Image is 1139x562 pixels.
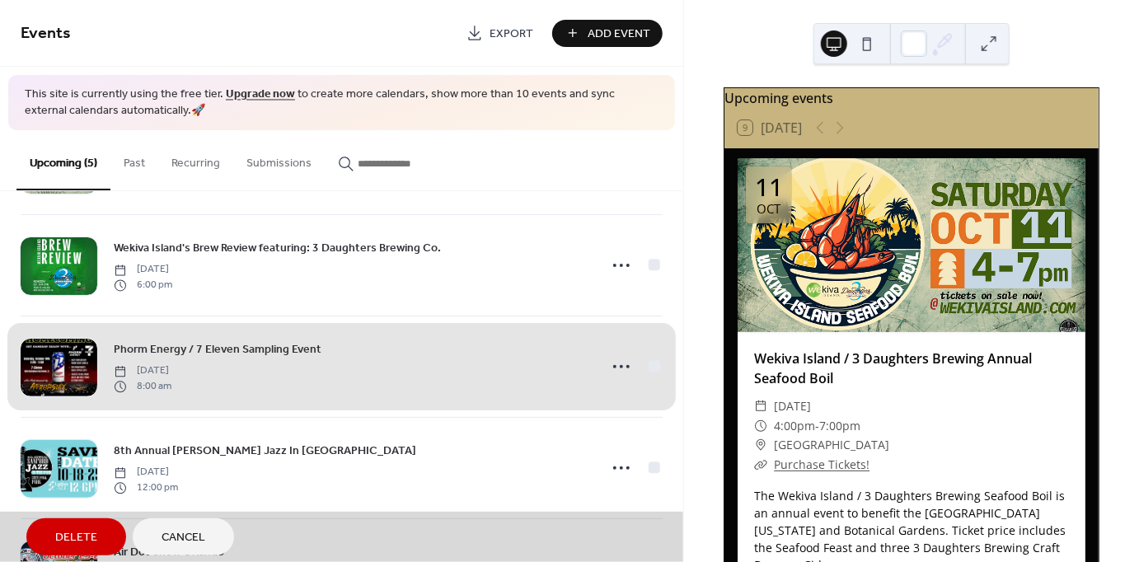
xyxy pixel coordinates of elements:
div: Upcoming events [724,88,1099,108]
button: Cancel [133,518,234,555]
span: This site is currently using the free tier. to create more calendars, show more than 10 events an... [25,87,659,119]
div: ​ [754,396,767,416]
div: Oct [757,203,780,215]
a: Purchase Tickets! [774,457,869,472]
button: Submissions [233,130,325,189]
a: Upgrade now [226,84,295,106]
span: 7:00pm [819,416,860,436]
span: Events [21,18,71,50]
span: Cancel [162,530,205,547]
div: ​ [754,455,767,475]
span: - [815,416,819,436]
span: Add Event [588,26,650,43]
div: ​ [754,435,767,455]
div: 11 [755,175,783,199]
button: Recurring [158,130,233,189]
span: 4:00pm [774,416,815,436]
button: Add Event [552,20,663,47]
span: [DATE] [774,396,811,416]
a: Wekiva Island / 3 Daughters Brewing Annual Seafood Boil [754,349,1032,387]
a: Export [454,20,546,47]
span: [GEOGRAPHIC_DATA] [774,435,889,455]
button: Delete [26,518,126,555]
span: Delete [55,530,97,547]
button: Past [110,130,158,189]
button: Upcoming (5) [16,130,110,190]
div: ​ [754,416,767,436]
span: Export [490,26,533,43]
